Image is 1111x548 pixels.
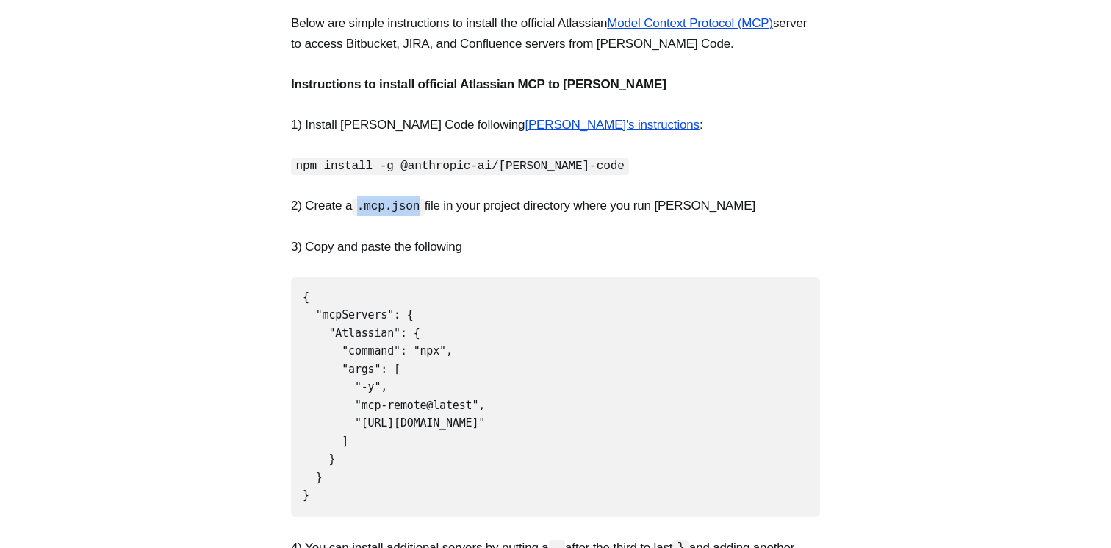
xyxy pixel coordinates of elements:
strong: Instructions to install official Atlassian MCP to [PERSON_NAME] [291,77,666,91]
code: npm install -g @anthropic-ai/[PERSON_NAME]-code [291,158,629,175]
span: Already a member? [189,188,297,205]
h1: Start the conversation [156,76,373,103]
div: 0 comments [453,7,529,25]
a: [PERSON_NAME]'s instructions [525,118,700,132]
span: Clearer Thinking [209,110,323,124]
p: Below are simple instructions to install the official Atlassian server to access Bitbucket, JIRA,... [291,13,820,53]
p: 1) Install [PERSON_NAME] Code following : [291,115,820,135]
p: 2) Create a file in your project directory where you run [PERSON_NAME] [291,196,820,216]
a: Model Context Protocol (MCP) [607,16,773,30]
code: .mcp.json [352,199,425,216]
code: { "mcpServers": { "Atlassian": { "command": "npx", "args": [ "-y", "mcp-remote@latest", "[URL][DO... [303,291,485,502]
button: Sign in [300,189,340,204]
button: Sign up now [216,148,313,179]
p: Become a member of to start commenting. [24,109,506,127]
p: 3) Copy and paste the following [291,237,820,257]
